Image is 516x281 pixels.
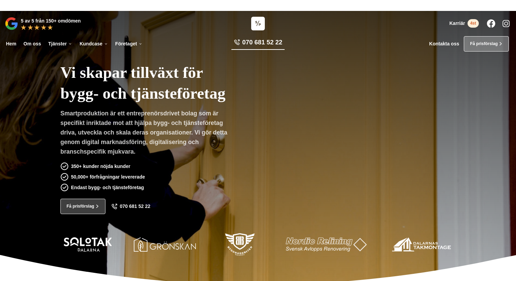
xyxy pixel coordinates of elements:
h1: Vi skapar tillväxt för bygg- och tjänsteföretag [60,55,285,109]
span: Få prisförslag [67,203,94,210]
a: Hem [5,36,17,52]
a: Få prisförslag [464,36,509,52]
span: 070 681 52 22 [242,38,282,47]
a: Tjänster [47,36,74,52]
a: Kontakta oss [429,41,459,47]
a: Läs pressmeddelandet här! [278,3,334,8]
p: Smartproduktion är ett entreprenörsdrivet bolag som är specifikt inriktade mot att hjälpa bygg- o... [60,109,232,159]
p: 50,000+ förfrågningar levererade [71,173,145,181]
a: 070 681 52 22 [111,203,150,210]
span: 070 681 52 22 [120,203,150,209]
p: Vi vann Årets Unga Företagare i Dalarna 2024 – [2,2,514,9]
p: 5 av 5 från 150+ omdömen [21,17,81,25]
a: Få prisförslag [60,199,105,214]
span: 4st [468,19,479,28]
a: 070 681 52 22 [231,38,285,50]
a: Om oss [22,36,42,52]
p: 350+ kunder nöjda kunder [71,163,130,170]
a: Karriär 4st [449,19,479,28]
a: Kundcase [78,36,109,52]
a: Företaget [114,36,144,52]
span: Karriär [449,20,465,26]
span: Få prisförslag [470,41,498,47]
p: Endast bygg- och tjänsteföretag [71,184,144,191]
